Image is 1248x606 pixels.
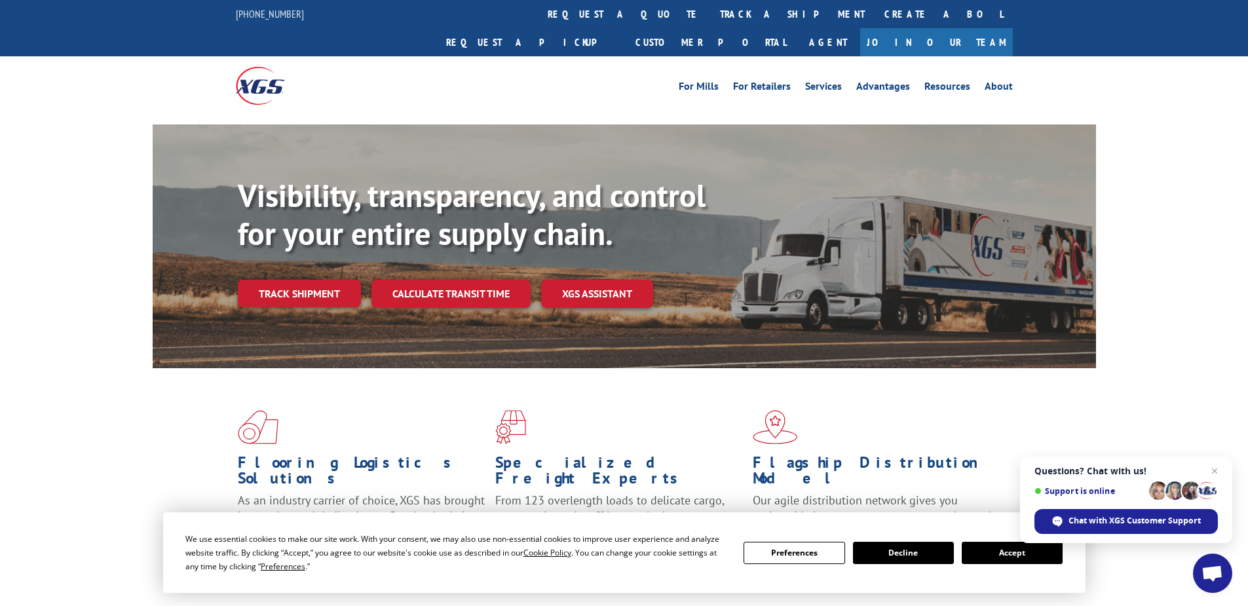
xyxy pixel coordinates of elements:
button: Decline [853,542,954,564]
img: xgs-icon-focused-on-flooring-red [495,410,526,444]
div: Open chat [1193,554,1232,593]
a: Calculate transit time [371,280,531,308]
img: xgs-icon-total-supply-chain-intelligence-red [238,410,278,444]
a: Track shipment [238,280,361,307]
img: xgs-icon-flagship-distribution-model-red [753,410,798,444]
span: Questions? Chat with us! [1034,466,1218,476]
a: Customer Portal [626,28,796,56]
h1: Flagship Distribution Model [753,455,1000,493]
a: For Mills [679,81,719,96]
button: Preferences [744,542,844,564]
span: Preferences [261,561,305,572]
a: Services [805,81,842,96]
a: For Retailers [733,81,791,96]
span: Support is online [1034,486,1144,496]
span: As an industry carrier of choice, XGS has brought innovation and dedication to flooring logistics... [238,493,485,539]
a: Agent [796,28,860,56]
span: Cookie Policy [523,547,571,558]
a: [PHONE_NUMBER] [236,7,304,20]
a: XGS ASSISTANT [541,280,653,308]
b: Visibility, transparency, and control for your entire supply chain. [238,175,706,254]
a: Resources [924,81,970,96]
a: Join Our Team [860,28,1013,56]
p: From 123 overlength loads to delicate cargo, our experienced staff knows the best way to move you... [495,493,743,551]
h1: Flooring Logistics Solutions [238,455,485,493]
a: Advantages [856,81,910,96]
div: Chat with XGS Customer Support [1034,509,1218,534]
h1: Specialized Freight Experts [495,455,743,493]
div: Cookie Consent Prompt [163,512,1086,593]
button: Accept [962,542,1063,564]
span: Our agile distribution network gives you nationwide inventory management on demand. [753,493,994,523]
a: Request a pickup [436,28,626,56]
a: About [985,81,1013,96]
span: Close chat [1207,463,1222,479]
div: We use essential cookies to make our site work. With your consent, we may also use non-essential ... [185,532,728,573]
span: Chat with XGS Customer Support [1068,515,1201,527]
